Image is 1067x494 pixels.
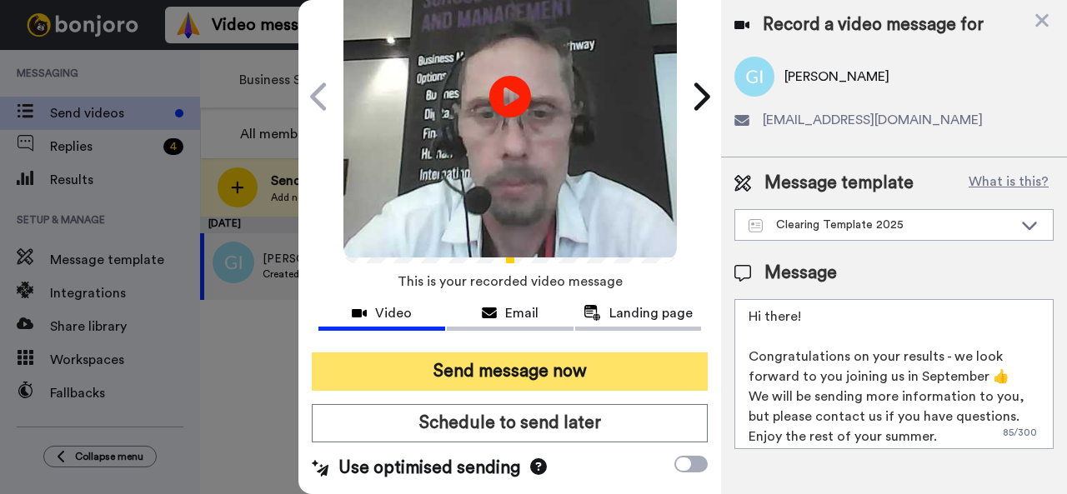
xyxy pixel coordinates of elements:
img: Message-temps.svg [749,219,763,232]
span: Use optimised sending [338,456,520,481]
textarea: Hi there! Congratulations on your results - we look forward to you joining us in September 👍 We w... [734,299,1054,449]
button: Send message now [312,352,708,391]
span: [EMAIL_ADDRESS][DOMAIN_NAME] [763,110,983,130]
span: Message [764,261,837,286]
div: Clearing Template 2025 [749,217,1013,233]
button: Schedule to send later [312,404,708,442]
span: Message template [764,171,914,196]
button: What is this? [964,171,1054,196]
span: Video [375,303,412,323]
span: Email [505,303,539,323]
span: Landing page [609,303,693,323]
span: This is your recorded video message [398,263,623,300]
